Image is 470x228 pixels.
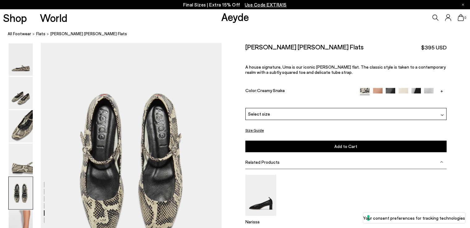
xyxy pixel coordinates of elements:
img: Uma Mary-Janes Flats - Image 4 [9,143,33,176]
a: Aeyde [221,10,249,23]
a: World [40,12,67,23]
a: Narissa Ruched Pumps Narissa [245,211,276,224]
a: All Footwear [8,31,31,37]
img: Uma Mary-Janes Flats - Image 1 [9,43,33,76]
a: 0 [458,14,464,21]
img: svg%3E [440,160,443,163]
p: Final Sizes | Extra 15% Off [183,1,287,9]
img: Uma Mary-Janes Flats - Image 2 [9,77,33,109]
div: Color: [245,88,354,95]
span: Navigate to /collections/ss25-final-sizes [245,2,287,7]
a: Shop [3,12,27,23]
img: Uma Mary-Janes Flats - Image 5 [9,177,33,209]
button: Add to Cart [245,141,447,152]
nav: breadcrumb [8,26,470,43]
button: Size Guide [245,126,264,134]
span: Select size [248,111,270,117]
p: Narissa [245,219,276,224]
p: A house signature, Uma is our iconic [PERSON_NAME] flat. The classic style is taken to a contempo... [245,64,447,75]
button: Your consent preferences for tracking technologies [363,213,465,223]
label: Your consent preferences for tracking technologies [363,215,465,221]
a: Flats [36,31,45,37]
span: Add to Cart [334,144,357,149]
span: Flats [36,32,45,36]
img: Narissa Ruched Pumps [245,175,276,216]
h2: [PERSON_NAME] [PERSON_NAME] Flats [245,43,364,51]
a: + [437,88,447,93]
span: [PERSON_NAME] [PERSON_NAME] Flats [50,31,127,37]
img: Uma Mary-Janes Flats - Image 3 [9,110,33,142]
span: 0 [464,16,467,19]
span: $395 USD [421,44,447,51]
span: Creamy Snake [257,88,285,93]
span: Related Products [245,159,280,165]
img: svg%3E [441,113,444,116]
